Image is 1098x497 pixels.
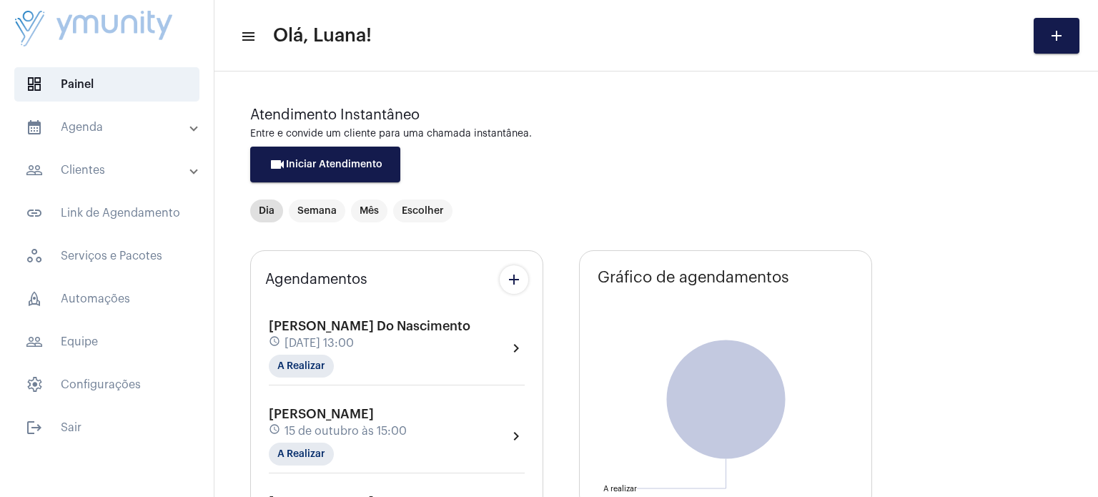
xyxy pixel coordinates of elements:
span: Gráfico de agendamentos [598,269,789,286]
span: Equipe [14,325,199,359]
mat-expansion-panel-header: sidenav iconClientes [9,153,214,187]
mat-chip: Mês [351,200,387,222]
span: Agendamentos [265,272,367,287]
span: [DATE] 13:00 [285,337,354,350]
span: [PERSON_NAME] Do Nascimento [269,320,470,333]
mat-panel-title: Agenda [26,119,191,136]
mat-chip: Escolher [393,200,452,222]
button: Iniciar Atendimento [250,147,400,182]
mat-icon: sidenav icon [26,419,43,436]
mat-icon: schedule [269,335,282,351]
text: A realizar [603,485,637,493]
span: Serviços e Pacotes [14,239,199,273]
mat-icon: add [505,271,523,288]
mat-icon: chevron_right [508,428,525,445]
mat-expansion-panel-header: sidenav iconAgenda [9,110,214,144]
mat-icon: videocam [269,156,286,173]
div: Atendimento Instantâneo [250,107,1062,123]
span: Automações [14,282,199,316]
span: 15 de outubro às 15:00 [285,425,407,438]
mat-icon: sidenav icon [26,205,43,222]
span: sidenav icon [26,76,43,93]
img: da4d17c4-93e0-4e87-ea01-5b37ad3a248d.png [11,7,176,51]
span: Sair [14,410,199,445]
mat-icon: sidenav icon [26,119,43,136]
span: Link de Agendamento [14,196,199,230]
mat-chip: Dia [250,200,283,222]
div: Entre e convide um cliente para uma chamada instantânea. [250,129,1062,139]
mat-icon: chevron_right [508,340,525,357]
mat-panel-title: Clientes [26,162,191,179]
span: Configurações [14,368,199,402]
span: Iniciar Atendimento [269,159,382,169]
span: sidenav icon [26,290,43,307]
mat-chip: Semana [289,200,345,222]
mat-icon: sidenav icon [240,28,254,45]
mat-icon: add [1048,27,1065,44]
mat-chip: A Realizar [269,355,334,378]
mat-icon: sidenav icon [26,162,43,179]
span: Painel [14,67,199,102]
mat-chip: A Realizar [269,443,334,466]
span: Olá, Luana! [273,24,372,47]
mat-icon: schedule [269,423,282,439]
span: sidenav icon [26,247,43,265]
mat-icon: sidenav icon [26,333,43,350]
span: [PERSON_NAME] [269,408,374,420]
span: sidenav icon [26,376,43,393]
